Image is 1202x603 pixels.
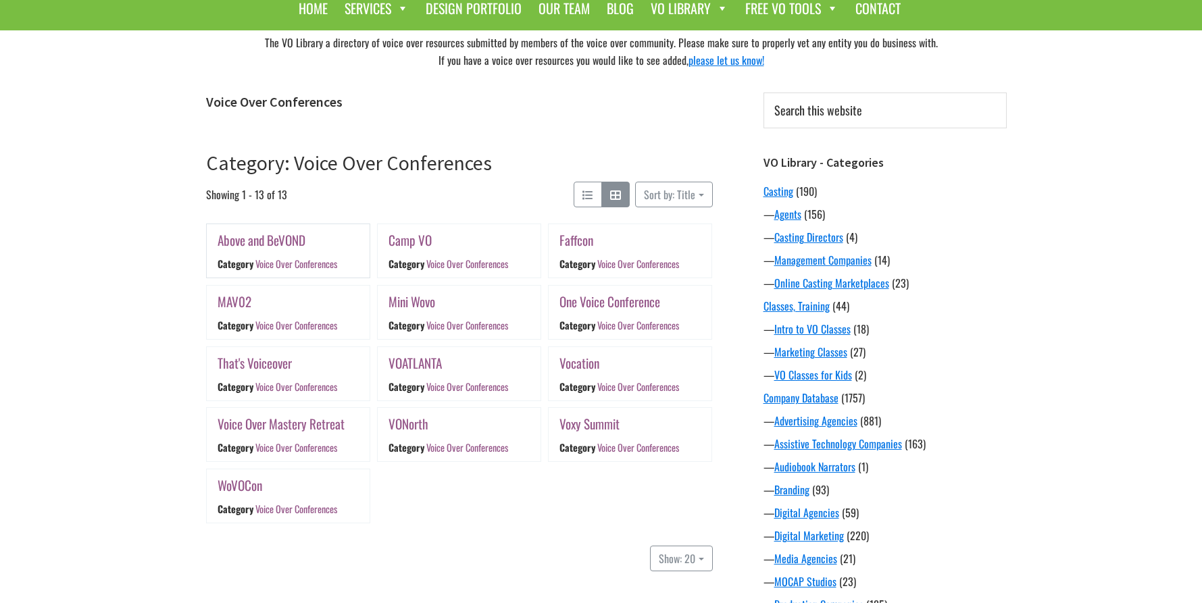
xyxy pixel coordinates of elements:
[559,440,595,454] div: Category
[774,413,857,429] a: Advertising Agencies
[774,458,855,475] a: Audiobook Narrators
[255,379,336,394] a: Voice Over Conferences
[774,573,836,589] a: MOCAP Studios
[763,321,1007,337] div: —
[255,502,336,516] a: Voice Over Conferences
[763,458,1007,475] div: —
[774,206,801,222] a: Agents
[763,413,1007,429] div: —
[597,257,679,271] a: Voice Over Conferences
[218,475,262,495] a: WoVOCon
[688,52,764,68] a: please let us know!
[774,436,902,452] a: Assistive Technology Companies
[796,183,817,199] span: (190)
[855,367,866,383] span: (2)
[206,150,492,176] a: Category: Voice Over Conferences
[839,573,856,589] span: (23)
[763,155,1007,170] h3: VO Library - Categories
[763,481,1007,498] div: —
[860,413,881,429] span: (881)
[850,344,866,360] span: (27)
[774,550,837,567] a: Media Agencies
[218,257,253,271] div: Category
[206,151,713,585] article: Category: Voice Over Conferences
[774,367,852,383] a: VO Classes for Kids
[763,229,1007,245] div: —
[218,353,292,373] a: That's Voiceover
[218,379,253,394] div: Category
[774,252,872,268] a: Management Companies
[597,379,679,394] a: Voice Over Conferences
[774,527,844,544] a: Digital Marketing
[559,379,595,394] div: Category
[763,504,1007,521] div: —
[389,414,428,434] a: VONorth
[635,182,712,207] button: Sort by: Title
[763,298,830,314] a: Classes, Training
[763,367,1007,383] div: —
[559,292,660,311] a: One Voice Conference
[559,414,620,434] a: Voxy Summit
[774,504,839,521] a: Digital Agencies
[206,94,713,110] h1: Voice Over Conferences
[892,275,909,291] span: (23)
[218,440,253,454] div: Category
[812,481,829,498] span: (93)
[559,257,595,271] div: Category
[763,344,1007,360] div: —
[389,318,424,332] div: Category
[389,353,442,373] a: VOATLANTA
[389,230,432,250] a: Camp VO
[846,229,857,245] span: (4)
[389,292,435,311] a: Mini Wovo
[559,353,599,373] a: Vocation
[905,436,926,452] span: (163)
[206,182,287,207] span: Showing 1 - 13 of 13
[774,481,809,498] a: Branding
[218,318,253,332] div: Category
[847,527,869,544] span: (220)
[774,275,889,291] a: Online Casting Marketplaces
[763,275,1007,291] div: —
[389,257,424,271] div: Category
[840,550,855,567] span: (21)
[218,502,253,516] div: Category
[841,390,865,406] span: (1757)
[389,379,424,394] div: Category
[255,440,336,454] a: Voice Over Conferences
[804,206,825,222] span: (156)
[763,390,838,406] a: Company Database
[255,318,336,332] a: Voice Over Conferences
[218,230,305,250] a: Above and BeVOND
[426,440,508,454] a: Voice Over Conferences
[774,344,847,360] a: Marketing Classes
[763,436,1007,452] div: —
[763,93,1007,128] input: Search this website
[832,298,849,314] span: (44)
[218,414,345,434] a: Voice Over Mastery Retreat
[774,229,843,245] a: Casting Directors
[597,440,679,454] a: Voice Over Conferences
[842,504,859,521] span: (59)
[853,321,869,337] span: (18)
[763,550,1007,567] div: —
[763,206,1007,222] div: —
[763,573,1007,589] div: —
[426,379,508,394] a: Voice Over Conferences
[774,321,851,337] a: Intro to VO Classes
[389,440,424,454] div: Category
[426,318,508,332] a: Voice Over Conferences
[763,183,793,199] a: Casting
[255,257,336,271] a: Voice Over Conferences
[218,292,251,311] a: MAV02
[196,30,1007,72] div: The VO Library a directory of voice over resources submitted by members of the voice over communi...
[763,527,1007,544] div: —
[597,318,679,332] a: Voice Over Conferences
[426,257,508,271] a: Voice Over Conferences
[763,252,1007,268] div: —
[858,458,868,475] span: (1)
[559,318,595,332] div: Category
[874,252,890,268] span: (14)
[559,230,593,250] a: Faffcon
[650,546,712,571] button: Show: 20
